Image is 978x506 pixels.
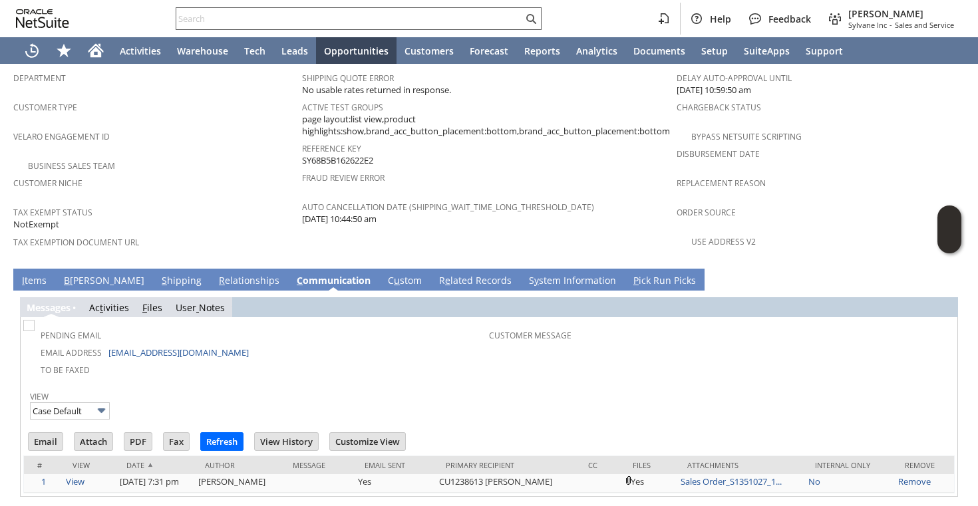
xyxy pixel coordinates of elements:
[941,271,957,287] a: Unrolled view on
[744,45,790,57] span: SuiteApps
[385,274,425,289] a: Custom
[588,460,613,470] div: Cc
[576,45,617,57] span: Analytics
[30,402,110,420] input: Case Default
[88,43,104,59] svg: Home
[516,37,568,64] a: Reports
[681,475,782,487] a: Sales Order_S1351027_1...
[446,460,568,470] div: Primary Recipient
[808,475,820,487] a: No
[281,45,308,57] span: Leads
[112,37,169,64] a: Activities
[273,37,316,64] a: Leads
[394,274,400,287] span: u
[691,236,756,247] a: Use Address V2
[41,475,46,487] a: 1
[806,45,843,57] span: Support
[236,37,273,64] a: Tech
[677,178,766,189] a: Replacement reason
[701,45,728,57] span: Setup
[120,45,161,57] span: Activities
[201,433,243,450] input: Refresh
[64,274,70,287] span: B
[124,433,152,450] input: PDF
[633,45,685,57] span: Documents
[61,274,148,289] a: B[PERSON_NAME]
[41,330,101,341] a: Pending Email
[29,433,63,450] input: Email
[633,274,639,287] span: P
[176,11,523,27] input: Search
[462,37,516,64] a: Forecast
[330,433,405,450] input: Customize View
[177,45,228,57] span: Warehouse
[297,274,303,287] span: C
[768,13,811,25] span: Feedback
[216,274,283,289] a: Relationships
[24,43,40,59] svg: Recent Records
[219,274,225,287] span: R
[302,84,451,96] span: No usable rates returned in response.
[293,274,374,289] a: Communication
[142,301,147,314] span: F
[898,475,931,487] a: Remove
[16,9,69,28] svg: logo
[158,274,205,289] a: Shipping
[470,45,508,57] span: Forecast
[162,274,167,287] span: S
[436,274,515,289] a: Related Records
[937,230,961,254] span: Oracle Guided Learning Widget. To move around, please hold and drag
[848,7,954,20] span: [PERSON_NAME]
[142,301,162,314] a: Files
[34,460,53,470] div: #
[66,475,84,487] a: View
[677,207,736,218] a: Order Source
[13,237,139,248] a: Tax Exemption Document URL
[13,102,77,113] a: Customer Type
[13,218,59,231] span: NotExempt
[176,301,225,314] a: UserNotes
[205,460,273,470] div: Author
[164,433,189,450] input: Fax
[80,37,112,64] a: Home
[55,301,61,314] span: g
[13,72,66,84] a: Department
[436,474,578,493] td: CU1238613 [PERSON_NAME]
[94,403,109,418] img: More Options
[526,274,619,289] a: System Information
[568,37,625,64] a: Analytics
[691,131,802,142] a: Bypass NetSuite Scripting
[316,37,397,64] a: Opportunities
[798,37,851,64] a: Support
[19,274,50,289] a: Items
[623,474,677,493] td: Yes
[89,301,129,314] a: Activities
[677,102,761,113] a: Chargeback Status
[75,433,112,450] input: Attach
[534,274,539,287] span: y
[41,347,102,358] a: Email Address
[302,113,670,138] span: page layout:list view,product highlights:show,brand_acc_button_placement:bottom,brand_acc_button_...
[445,274,450,287] span: e
[27,301,71,314] a: Messages
[302,102,383,113] a: Active Test Groups
[16,37,48,64] a: Recent Records
[710,13,731,25] span: Help
[30,391,49,402] a: View
[397,37,462,64] a: Customers
[108,346,249,358] a: [EMAIL_ADDRESS][DOMAIN_NAME]
[13,207,92,218] a: Tax Exempt Status
[895,20,954,30] span: Sales and Service
[677,84,751,96] span: [DATE] 10:59:50 am
[302,154,373,167] span: SY68B5B162622E2
[630,274,699,289] a: Pick Run Picks
[693,37,736,64] a: Setup
[815,460,884,470] div: Internal Only
[937,205,961,253] iframe: Click here to launch Oracle Guided Learning Help Panel
[302,172,385,184] a: Fraud Review Error
[48,37,80,64] div: Shortcuts
[365,460,426,470] div: Email Sent
[23,320,35,331] img: Unchecked
[524,45,560,57] span: Reports
[405,45,454,57] span: Customers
